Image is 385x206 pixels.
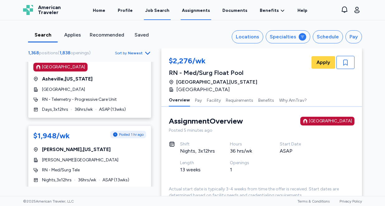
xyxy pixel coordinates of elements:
div: Shift [180,141,215,147]
a: Job Search [144,1,171,20]
span: Nights , 3 x 12 hrs [42,177,72,183]
div: 13 weeks [180,166,215,174]
div: [GEOGRAPHIC_DATA] [42,64,85,70]
span: Asheville , [US_STATE] [42,75,93,83]
div: Schedule [317,33,339,41]
span: RN - Telemetry - Progressive Care Unit [42,96,117,103]
div: Pay [349,33,358,41]
div: Specialties [270,33,296,41]
div: RN - Med/Surg Float Pool [169,68,257,77]
span: ASAP ( 13 wks) [99,106,126,113]
img: Logo [23,5,33,15]
a: Assignments [181,1,211,20]
span: American Traveler [38,5,61,15]
button: Benefits [258,93,274,106]
div: Locations [236,33,259,41]
button: Locations [232,30,263,43]
div: Assignment Overview [169,116,243,126]
span: [PERSON_NAME][GEOGRAPHIC_DATA] [42,157,118,163]
div: Openings [230,160,265,166]
div: $1,948/wk [33,131,70,141]
button: Sort byNewest [115,49,151,57]
button: Pay [345,30,362,43]
button: Facility [207,93,221,106]
span: [PERSON_NAME] , [US_STATE] [42,146,111,153]
button: Apply [311,56,335,69]
button: Schedule [313,30,343,43]
span: Days , 3 x 12 hrs [42,106,68,113]
div: Start Date [280,141,315,147]
span: Apply [316,59,330,66]
span: ASAP ( 13 wks) [102,177,129,183]
span: [GEOGRAPHIC_DATA] , [US_STATE] [176,78,257,86]
button: Overview [169,93,190,106]
button: Specialties [266,30,310,43]
div: Recommended [90,31,124,39]
div: ASAP [280,147,315,155]
span: [GEOGRAPHIC_DATA] [42,86,85,93]
span: [GEOGRAPHIC_DATA] [176,86,230,93]
a: Terms & Conditions [297,199,330,204]
span: © 2025 American Traveler, LLC [23,199,74,204]
div: Search [31,31,55,39]
span: 1,368 [28,50,39,56]
span: Sort by [115,51,127,56]
div: Actual start date is typically 3-4 weeks from time the offer is received. Start dates are determi... [169,186,354,199]
button: Requirements [226,93,253,106]
div: Hours [230,141,265,147]
button: Pay [195,93,202,106]
div: [GEOGRAPHIC_DATA] [309,118,352,124]
span: 36 hrs/wk [74,106,93,113]
div: Nights, 3x12hrs [180,147,215,155]
div: Length [180,160,215,166]
span: Posted 1 hr ago [119,132,144,137]
span: RN - Med/Surg Tele [42,167,80,173]
span: 1,838 [59,50,70,56]
div: Saved [129,31,154,39]
button: Why AmTrav? [279,93,307,106]
span: openings [70,50,89,56]
div: 36 hrs/wk [230,147,265,155]
div: Job Search [145,7,169,14]
span: positions [39,50,58,56]
span: 36 hrs/wk [78,177,96,183]
div: ( ) [28,50,93,56]
span: Benefits [260,7,279,14]
a: Benefits [260,7,285,14]
div: 1 [230,166,265,174]
div: Applies [60,31,85,39]
a: Privacy Policy [340,199,362,204]
div: $2,276/wk [169,56,257,67]
div: Posted 5 minutes ago [169,127,354,134]
span: Newest [128,51,143,56]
